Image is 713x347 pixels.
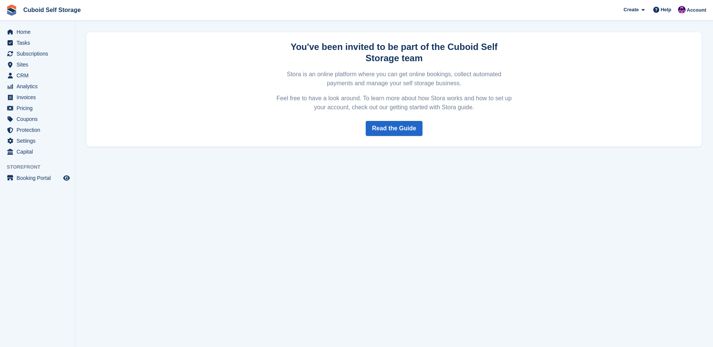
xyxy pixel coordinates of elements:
a: menu [4,136,71,146]
span: Sites [17,59,62,70]
span: Pricing [17,103,62,113]
a: menu [4,27,71,37]
a: menu [4,38,71,48]
span: Create [624,6,639,14]
img: stora-icon-8386f47178a22dfd0bd8f6a31ec36ba5ce8667c1dd55bd0f319d3a0aa187defe.svg [6,5,17,16]
span: CRM [17,70,62,81]
a: menu [4,81,71,92]
span: Subscriptions [17,48,62,59]
p: Feel free to have a look around. To learn more about how Stora works and how to set up your accou... [276,94,513,112]
a: menu [4,92,71,103]
a: menu [4,146,71,157]
a: menu [4,59,71,70]
a: menu [4,173,71,183]
a: menu [4,125,71,135]
span: Settings [17,136,62,146]
p: Stora is an online platform where you can get online bookings, collect automated payments and man... [276,70,513,88]
span: Analytics [17,81,62,92]
span: Tasks [17,38,62,48]
img: Gurpreet Dev [678,6,686,14]
span: Account [687,6,706,14]
a: Preview store [62,173,71,183]
span: Protection [17,125,62,135]
a: Read the Guide [366,121,422,136]
strong: You've been invited to be part of the Cuboid Self Storage team [291,42,498,63]
span: Invoices [17,92,62,103]
a: Cuboid Self Storage [20,4,84,16]
span: Storefront [7,163,75,171]
span: Booking Portal [17,173,62,183]
span: Help [661,6,671,14]
a: menu [4,103,71,113]
span: Capital [17,146,62,157]
a: menu [4,70,71,81]
span: Home [17,27,62,37]
a: menu [4,114,71,124]
span: Coupons [17,114,62,124]
a: menu [4,48,71,59]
